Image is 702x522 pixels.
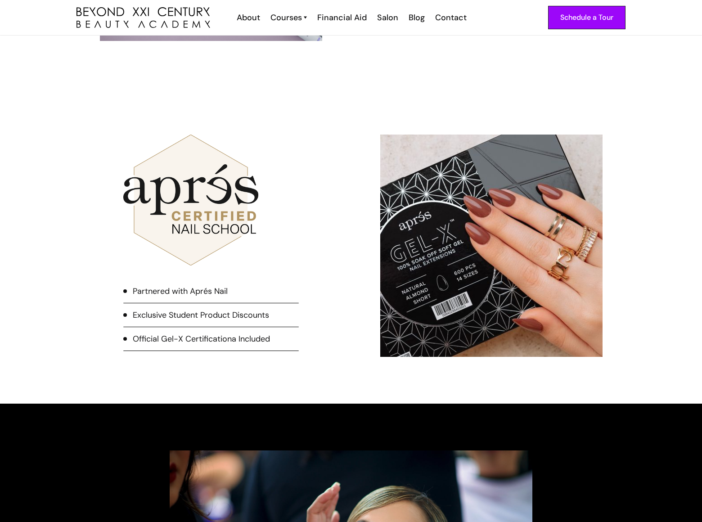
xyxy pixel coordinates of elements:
[317,12,367,23] div: Financial Aid
[380,135,603,357] img: Aprés certified nail school
[76,7,210,28] a: home
[270,12,302,23] div: Courses
[231,12,265,23] a: About
[76,7,210,28] img: beyond 21st century beauty academy logo
[123,135,258,266] img: Aprés certified nail school logo
[560,12,613,23] div: Schedule a Tour
[429,12,471,23] a: Contact
[435,12,467,23] div: Contact
[133,333,270,345] div: Official Gel-X Certificationa Included
[548,6,625,29] a: Schedule a Tour
[409,12,425,23] div: Blog
[270,12,307,23] a: Courses
[133,285,228,297] div: Partnered with Aprés Nail
[237,12,260,23] div: About
[133,309,269,321] div: Exclusive Student Product Discounts
[311,12,371,23] a: Financial Aid
[371,12,403,23] a: Salon
[403,12,429,23] a: Blog
[377,12,398,23] div: Salon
